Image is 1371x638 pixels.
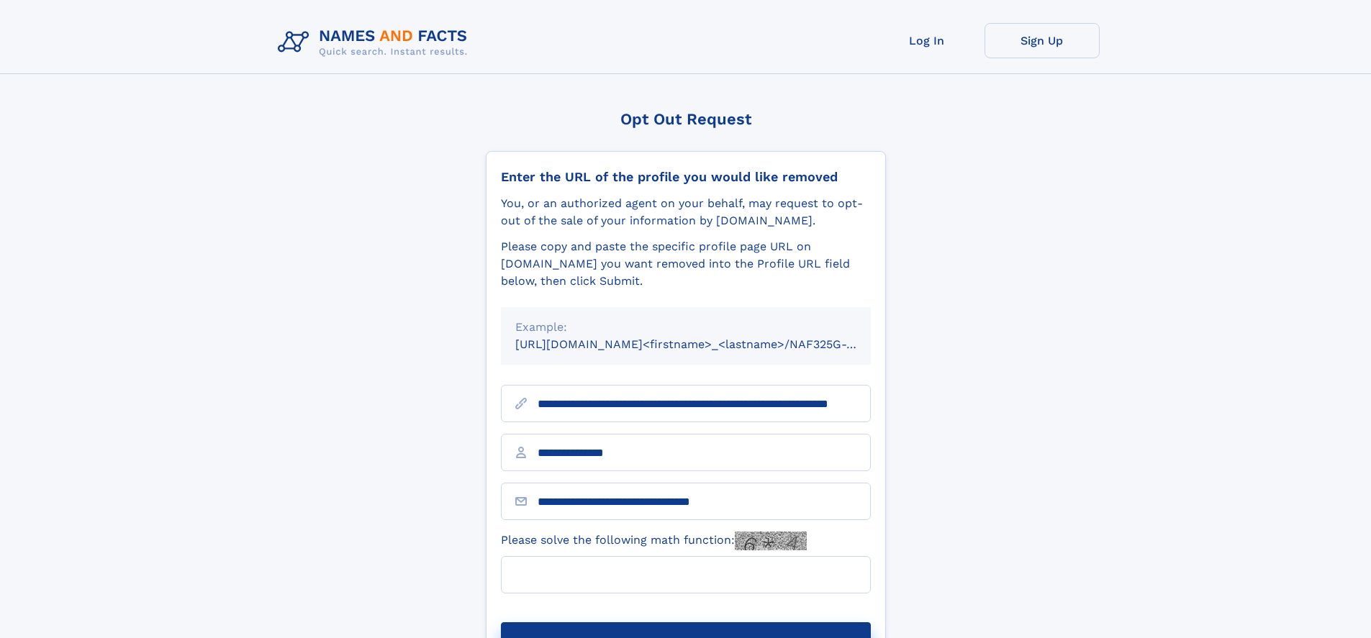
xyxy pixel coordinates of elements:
[985,23,1100,58] a: Sign Up
[501,195,871,229] div: You, or an authorized agent on your behalf, may request to opt-out of the sale of your informatio...
[501,169,871,185] div: Enter the URL of the profile you would like removed
[515,319,856,336] div: Example:
[501,238,871,290] div: Please copy and paste the specific profile page URL on [DOMAIN_NAME] you want removed into the Pr...
[501,532,807,550] label: Please solve the following math function:
[515,337,898,351] small: [URL][DOMAIN_NAME]<firstname>_<lastname>/NAF325G-xxxxxxxx
[869,23,985,58] a: Log In
[486,110,886,128] div: Opt Out Request
[272,23,479,62] img: Logo Names and Facts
